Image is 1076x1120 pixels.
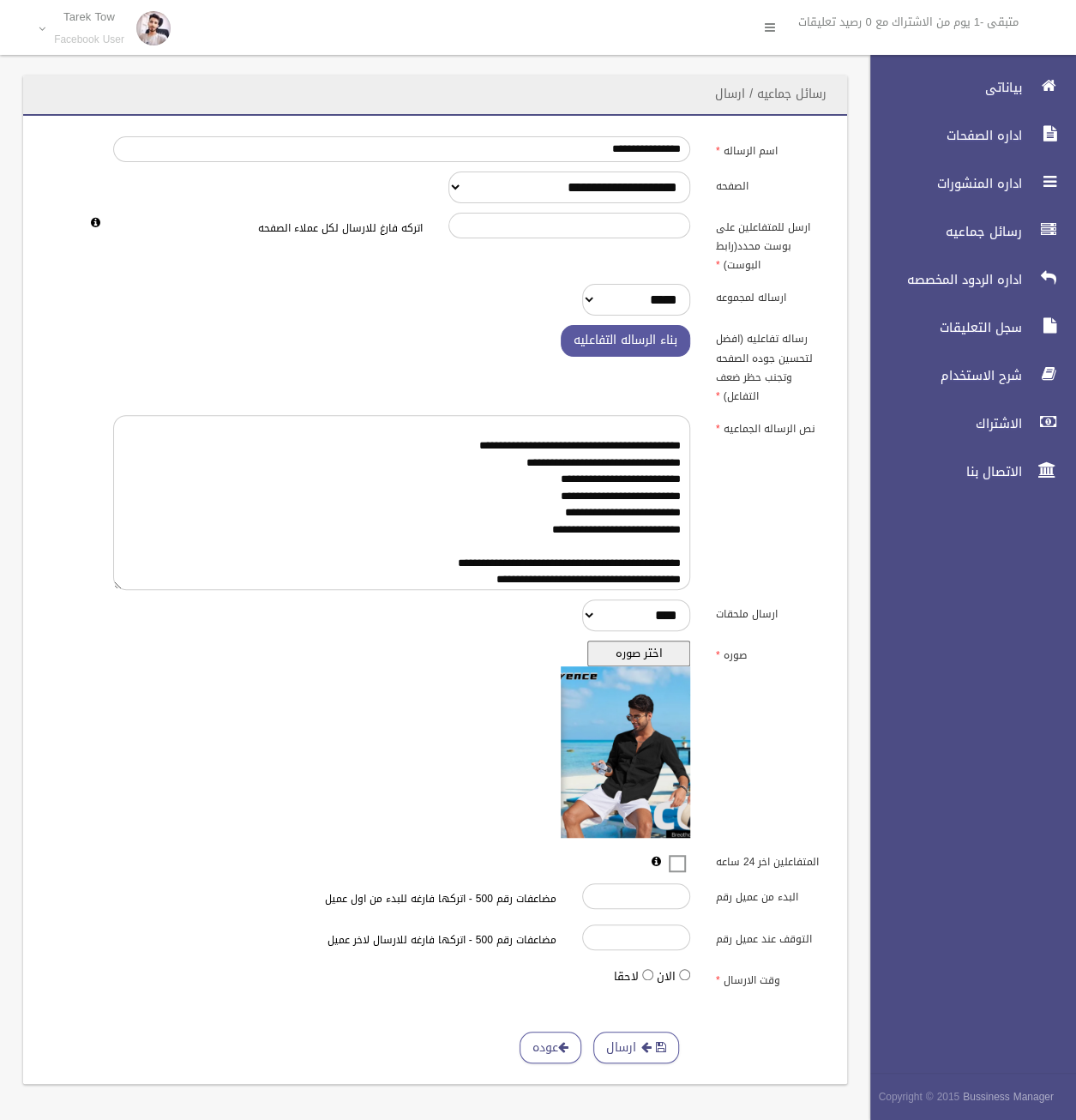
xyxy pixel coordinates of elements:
[856,319,1027,336] span: سجل التعليقات
[703,847,837,871] label: المتفاعلين اخر 24 ساعه
[54,10,124,23] p: Tarek Tow
[657,966,676,987] label: الان
[247,935,556,946] h6: مضاعفات رقم 500 - اتركها فارغه للارسال لاخر عميل
[856,165,1076,202] a: اداره المنشورات
[703,641,837,665] label: صوره
[587,641,690,666] button: اختر صوره
[703,136,837,160] label: اسم الرساله
[856,213,1076,250] a: رسائل جماعيه
[703,966,837,990] label: وقت الارسال
[703,172,837,196] label: الصفحه
[856,69,1076,106] a: بياناتى
[856,415,1027,432] span: الاشتراك
[703,924,837,948] label: التوقف عند عميل رقم
[520,1032,581,1063] a: عوده
[856,117,1076,154] a: اداره الصفحات
[614,966,639,987] label: لاحقا
[856,453,1076,491] a: الاتصال بنا
[856,271,1027,288] span: اداره الردود المخصصه
[856,127,1027,144] span: اداره الصفحات
[593,1032,679,1063] button: ارسال
[703,284,837,308] label: ارساله لمجموعه
[561,666,690,838] img: معاينه الصوره
[856,405,1076,443] a: الاشتراك
[856,367,1027,384] span: شرح الاستخدام
[856,357,1076,394] a: شرح الاستخدام
[247,894,556,905] h6: مضاعفات رقم 500 - اتركها فارغه للبدء من اول عميل
[856,79,1027,96] span: بياناتى
[113,223,422,234] h6: اتركه فارغ للارسال لكل عملاء الصفحه
[856,309,1076,346] a: سجل التعليقات
[703,325,837,406] label: رساله تفاعليه (افضل لتحسين جوده الصفحه وتجنب حظر ضعف التفاعل)
[694,77,847,111] header: رسائل جماعيه / ارسال
[856,175,1027,192] span: اداره المنشورات
[703,213,837,274] label: ارسل للمتفاعلين على بوست محدد(رابط البوست)
[703,599,837,623] label: ارسال ملحقات
[703,883,837,907] label: البدء من عميل رقم
[561,325,690,357] button: بناء الرساله التفاعليه
[856,223,1027,240] span: رسائل جماعيه
[856,463,1027,480] span: الاتصال بنا
[54,33,124,46] small: Facebook User
[703,415,837,439] label: نص الرساله الجماعيه
[963,1087,1054,1106] strong: Bussiness Manager
[856,261,1076,298] a: اداره الردود المخصصه
[878,1087,959,1106] span: Copyright © 2015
